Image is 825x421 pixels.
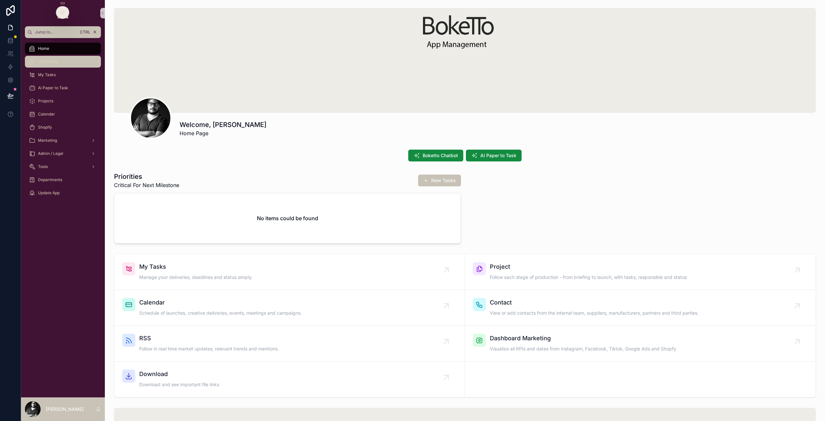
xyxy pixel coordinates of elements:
a: DownloadDownload and see important file links [114,362,465,397]
span: Ai Paper to Task [38,85,68,91]
span: Download and see important file links [139,381,219,388]
span: Download [139,369,219,379]
span: Project [490,262,687,271]
span: K [92,30,98,35]
span: Contact [490,298,699,307]
span: My Tasks [38,72,56,77]
span: Ctrl [79,29,91,35]
button: New Tasks [418,175,461,186]
span: Jump to... [35,30,77,35]
a: Calendar [25,108,101,120]
button: AI Paper to Task [466,150,522,161]
a: RSSFollow in real time market updates, relevant trends and mentions. [114,326,465,362]
span: Critical For Next Milestone [114,181,179,189]
span: Home Page [180,129,266,137]
span: Shopify [38,125,52,130]
span: Follow in real time market updates, relevant trends and mentions. [139,346,279,352]
a: CalendarSchedule of launches, creative deliveries, events, meetings and campaigns. [114,290,465,326]
span: Tools [38,164,48,169]
span: Follow each stage of production - from briefing to launch, with tasks, responsible and status [490,274,687,281]
div: scrollable content [21,38,105,207]
a: Dashboard MarketingVisualize all KPIs and dates from Instagram, Facebook, Tiktok, Google Ads and ... [465,326,815,362]
span: Visualize all KPIs and dates from Instagram, Facebook, Tiktok, Google Ads and Shopfy [490,346,676,352]
span: Calendar [38,112,55,117]
span: My Tasks [139,262,253,271]
span: AI Paper to Task [480,152,516,159]
span: Admin / Legal [38,151,63,156]
span: Departments [38,177,62,182]
span: Schedule of launches, creative deliveries, events, meetings and campaigns. [139,310,302,316]
a: ProjectFollow each stage of production - from briefing to launch, with tasks, responsible and status [465,254,815,290]
h1: Welcome, [PERSON_NAME] [180,120,266,129]
span: Update App [38,190,60,196]
a: My Tasks [25,69,101,81]
span: Projects [38,98,53,104]
a: Departments [25,174,101,186]
span: RSS [139,334,279,343]
a: Shopify [25,121,101,133]
a: Test Home [25,56,101,68]
a: Home [25,43,101,54]
span: View or add contacts from the internal team, suppliers, manufacturers, partners and third parties. [490,310,699,316]
h1: Priorities [114,172,179,181]
a: Tools [25,161,101,173]
span: Manage your deliveries, deadlines and status simply. [139,274,253,281]
button: Jump to...CtrlK [25,26,101,38]
span: Dashboard Marketing [490,334,676,343]
a: My TasksManage your deliveries, deadlines and status simply. [114,254,465,290]
a: Update App [25,187,101,199]
p: [PERSON_NAME] [46,406,84,412]
span: Calendar [139,298,302,307]
span: Test Home [38,59,58,64]
a: ContactView or add contacts from the internal team, suppliers, manufacturers, partners and third ... [465,290,815,326]
span: Marketing [38,138,57,143]
h2: No items could be found [257,214,318,222]
a: Marketing [25,135,101,146]
a: Projects [25,95,101,107]
span: Home [38,46,49,51]
span: Boketto Chatbot [423,152,458,159]
a: Ai Paper to Task [25,82,101,94]
button: Boketto Chatbot [408,150,463,161]
a: Admin / Legal [25,148,101,159]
